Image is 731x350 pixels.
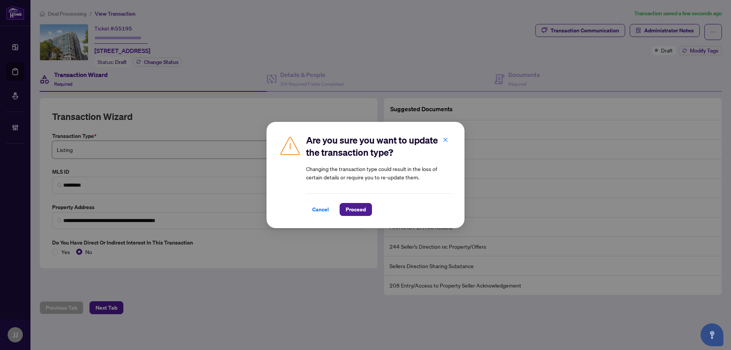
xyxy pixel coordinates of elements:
span: close [443,137,448,142]
button: Proceed [340,203,372,216]
img: Caution Img [279,134,302,157]
span: Proceed [346,203,366,216]
button: Cancel [306,203,335,216]
button: Open asap [701,323,723,346]
span: Cancel [312,203,329,216]
h2: Are you sure you want to update the transaction type? [306,134,452,158]
article: Changing the transaction type could result in the loss of certain details or require you to re-up... [306,165,452,181]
